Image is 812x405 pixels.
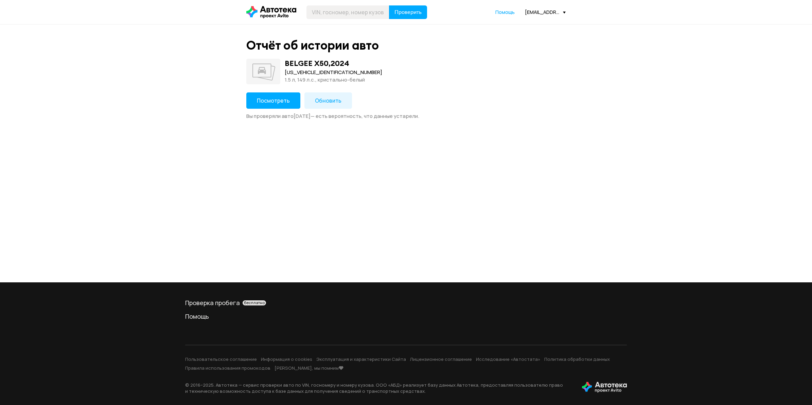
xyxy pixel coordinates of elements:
[246,38,379,53] div: Отчёт об истории авто
[285,76,382,84] div: 1.5 л, 149 л.c., кристально-белый
[495,9,515,15] span: Помощь
[185,299,627,307] a: Проверка пробегабесплатно
[257,97,290,104] span: Посмотреть
[525,9,566,15] div: [EMAIL_ADDRESS][DOMAIN_NAME]
[476,356,540,362] a: Исследование «Автостата»
[582,382,627,393] img: tWS6KzJlK1XUpy65r7uaHVIs4JI6Dha8Nraz9T2hA03BhoCc4MtbvZCxBLwJIh+mQSIAkLBJpqMoKVdP8sONaFJLCz6I0+pu7...
[544,356,610,362] a: Политика обработки данных
[394,10,422,15] span: Проверить
[410,356,472,362] a: Лицензионное соглашение
[316,356,406,362] a: Эксплуатация и характеристики Сайта
[275,365,343,371] a: [PERSON_NAME], мы помним
[315,97,341,104] span: Обновить
[495,9,515,16] a: Помощь
[304,92,352,109] button: Обновить
[246,113,566,120] div: Вы проверяли авто [DATE] — есть вероятность, что данные устарели.
[185,365,270,371] a: Правила использования промокодов
[261,356,312,362] a: Информация о cookies
[185,382,571,394] p: © 2016– 2025 . Автотека — сервис проверки авто по VIN, госномеру и номеру кузова. ООО «АБД» реали...
[185,312,627,320] a: Помощь
[244,300,265,305] span: бесплатно
[389,5,427,19] button: Проверить
[285,69,382,76] div: [US_VEHICLE_IDENTIFICATION_NUMBER]
[285,59,349,68] div: BELGEE X50 , 2024
[185,299,627,307] div: Проверка пробега
[246,92,300,109] button: Посмотреть
[306,5,389,19] input: VIN, госномер, номер кузова
[185,356,257,362] a: Пользовательское соглашение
